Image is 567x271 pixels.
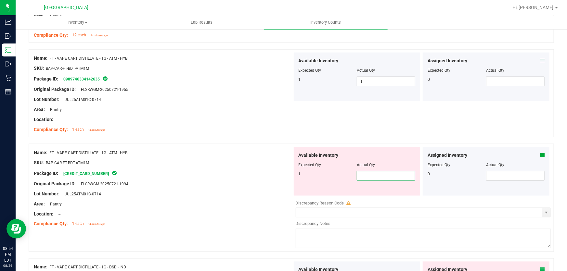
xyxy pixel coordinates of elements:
[357,163,375,167] span: Actual Qty
[299,68,321,73] span: Expected Qty
[34,211,53,216] span: Location:
[61,97,101,102] span: JUL25ATM01C-0714
[49,151,127,155] span: FT - VAPE CART DISTILLATE - 1G - ATM - HYB
[49,56,127,61] span: FT - VAPE CART DISTILLATE - 1G - ATM - HYB
[34,221,68,227] span: Compliance Qty:
[47,202,62,206] span: Pantry
[34,107,45,112] span: Area:
[55,117,60,122] span: --
[34,181,76,186] span: Original Package ID:
[111,170,117,176] span: In Sync
[16,16,140,29] a: Inventory
[34,97,59,102] span: Lot Number:
[34,201,45,206] span: Area:
[78,87,128,92] span: FLSRWGM-20250721-1955
[44,5,89,10] span: [GEOGRAPHIC_DATA]
[90,34,108,37] span: 14 minutes ago
[428,162,486,168] div: Expected Qty
[182,19,221,25] span: Lab Results
[63,171,109,176] a: [CREDIT_CARD_NUMBER]
[46,161,89,165] span: BAP-CAR-FT-BDT-ATM1M
[5,33,11,39] inline-svg: Inbound
[5,61,11,67] inline-svg: Outbound
[357,77,415,86] input: 1
[34,265,47,270] span: Name:
[5,47,11,53] inline-svg: Inventory
[428,77,486,82] div: 0
[72,33,86,37] span: 12 each
[55,212,60,216] span: --
[34,127,68,132] span: Compliance Qty:
[5,75,11,81] inline-svg: Retail
[34,117,53,122] span: Location:
[302,19,350,25] span: Inventory Counts
[102,75,108,82] span: In Sync
[357,68,375,73] span: Actual Qty
[72,222,84,226] span: 1 each
[264,16,388,29] a: Inventory Counts
[299,152,339,159] span: Available Inventory
[3,246,13,263] p: 08:54 PM EDT
[486,162,545,168] div: Actual Qty
[16,19,139,25] span: Inventory
[542,208,550,217] span: select
[5,19,11,25] inline-svg: Analytics
[34,66,44,71] span: SKU:
[34,150,47,155] span: Name:
[296,221,551,227] div: Discrepancy Notes
[34,171,58,176] span: Package ID:
[428,171,486,177] div: 0
[428,57,467,64] span: Assigned Inventory
[299,172,301,176] span: 1
[428,68,486,73] div: Expected Qty
[299,77,301,82] span: 1
[6,219,26,239] iframe: Resource center
[299,163,321,167] span: Expected Qty
[34,76,58,81] span: Package ID:
[72,127,84,132] span: 1 each
[296,201,344,205] span: Discrepancy Reason Code
[61,192,101,196] span: JUL25ATM01C-0714
[34,32,68,38] span: Compliance Qty:
[34,191,59,196] span: Lot Number:
[88,129,105,131] span: 14 minutes ago
[78,182,128,186] span: FLSRWGM-20250721-1994
[34,55,47,61] span: Name:
[46,66,89,71] span: BAP-CAR-FT-BDT-ATM1M
[512,5,555,10] span: Hi, [PERSON_NAME]!
[3,263,13,268] p: 08/26
[49,265,126,270] span: FT - VAPE CART DISTILLATE - 1G - DSD - IND
[47,107,62,112] span: Pantry
[428,152,467,159] span: Assigned Inventory
[299,57,339,64] span: Available Inventory
[34,160,44,165] span: SKU:
[486,68,545,73] div: Actual Qty
[88,223,105,226] span: 14 minutes ago
[140,16,264,29] a: Lab Results
[63,77,100,81] a: 0989746334142635
[34,87,76,92] span: Original Package ID:
[5,89,11,95] inline-svg: Reports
